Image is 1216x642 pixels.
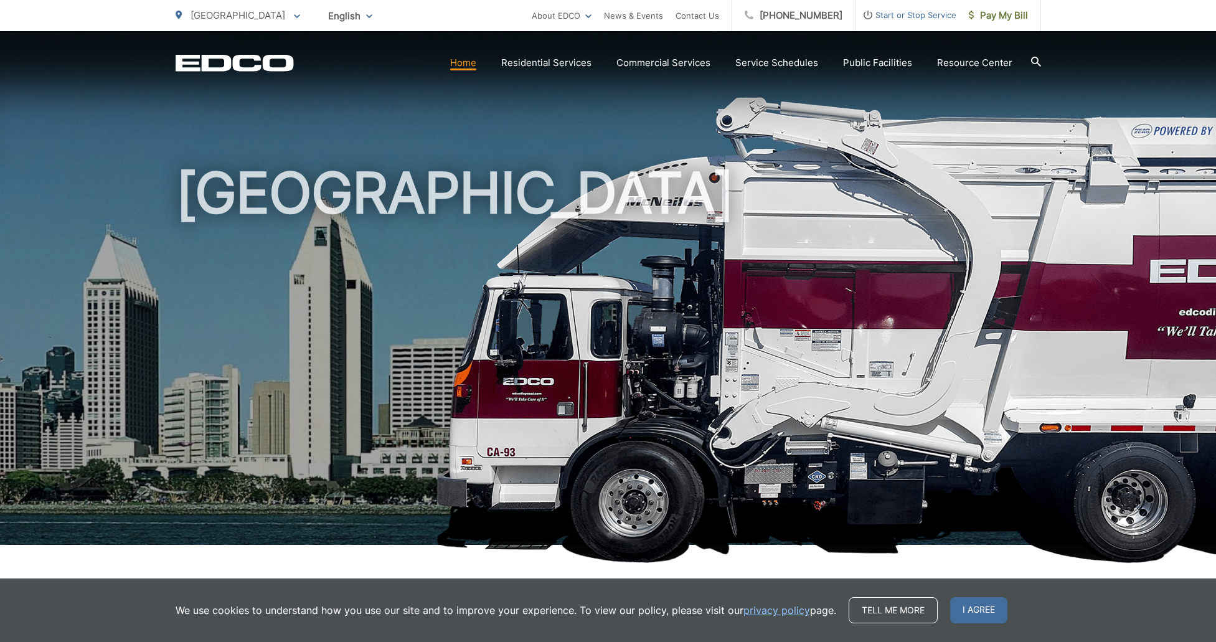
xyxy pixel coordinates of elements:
[743,603,810,618] a: privacy policy
[950,597,1007,623] span: I agree
[843,55,912,70] a: Public Facilities
[849,597,938,623] a: Tell me more
[937,55,1012,70] a: Resource Center
[176,603,836,618] p: We use cookies to understand how you use our site and to improve your experience. To view our pol...
[969,8,1028,23] span: Pay My Bill
[176,162,1041,556] h1: [GEOGRAPHIC_DATA]
[450,55,476,70] a: Home
[191,9,285,21] span: [GEOGRAPHIC_DATA]
[604,8,663,23] a: News & Events
[532,8,592,23] a: About EDCO
[319,5,382,27] span: English
[735,55,818,70] a: Service Schedules
[176,54,294,72] a: EDCD logo. Return to the homepage.
[501,55,592,70] a: Residential Services
[616,55,710,70] a: Commercial Services
[676,8,719,23] a: Contact Us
